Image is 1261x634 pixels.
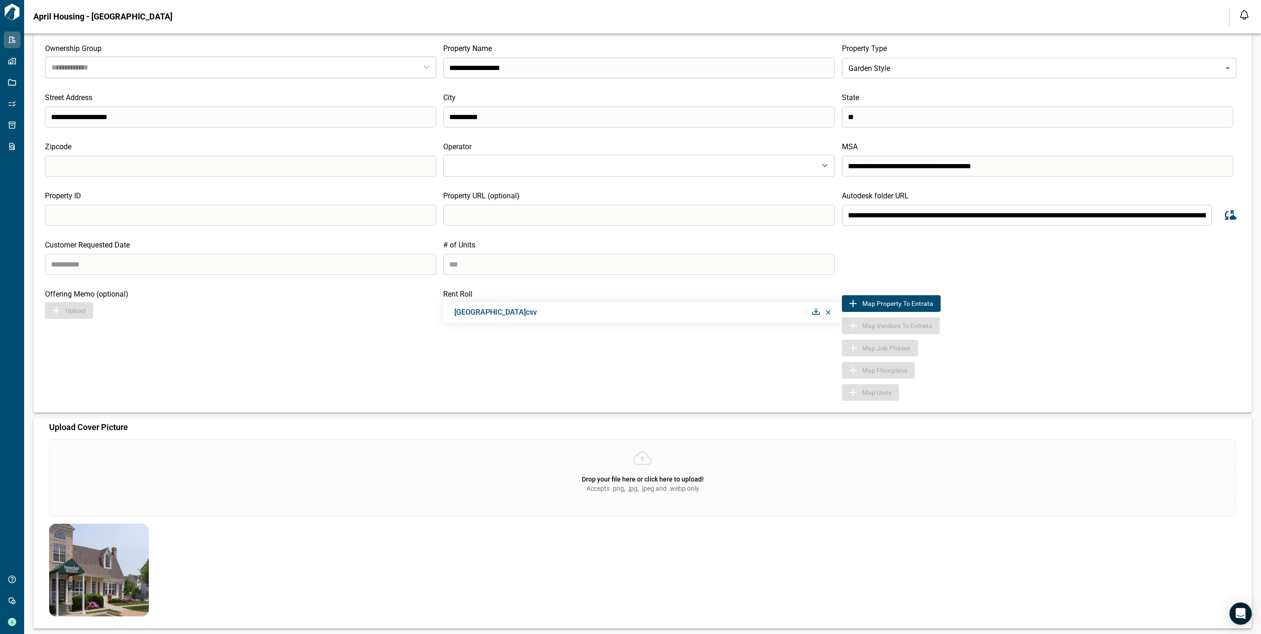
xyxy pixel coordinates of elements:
[842,156,1233,177] input: search
[818,159,831,172] button: Open
[33,12,172,21] span: April Housing - [GEOGRAPHIC_DATA]
[443,205,834,226] input: search
[842,44,887,53] span: Property Type
[45,107,436,127] input: search
[586,484,699,493] span: Accepts .png, .jpg, .jpeg and .webp only
[45,205,436,226] input: search
[45,241,130,249] span: Customer Requested Date
[1237,7,1252,22] button: Open notification feed
[443,142,471,151] span: Operator
[443,93,456,102] span: City
[847,298,859,309] img: Map to Entrata
[443,290,472,298] span: Rent Roll
[443,191,520,200] span: Property URL (optional)
[443,57,834,78] input: search
[443,107,834,127] input: search
[582,475,704,483] span: Drop your file here or click here to upload!
[45,254,436,275] input: search
[45,93,92,102] span: Street Address
[842,295,941,312] button: Map to EntrataMap Property to Entrata
[45,156,436,177] input: search
[45,191,81,200] span: Property ID
[45,142,71,151] span: Zipcode
[45,290,128,298] span: Offering Memo (optional)
[45,44,102,53] span: Ownership Group
[842,191,909,200] span: Autodesk folder URL
[454,308,537,317] span: [GEOGRAPHIC_DATA]csv
[49,524,149,616] img: property-asset
[1229,602,1252,625] div: Open Intercom Messenger
[1219,204,1240,226] button: Sync data from Autodesk
[842,93,859,102] span: State
[443,241,475,249] span: # of Units
[842,142,858,151] span: MSA
[842,55,1236,81] div: Garden Style
[443,44,492,53] span: Property Name
[842,205,1212,226] input: search
[842,107,1233,127] input: search
[580,499,705,510] p: Upload only .jpg .png .jpeg .webp Files*
[49,422,128,432] span: Upload Cover Picture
